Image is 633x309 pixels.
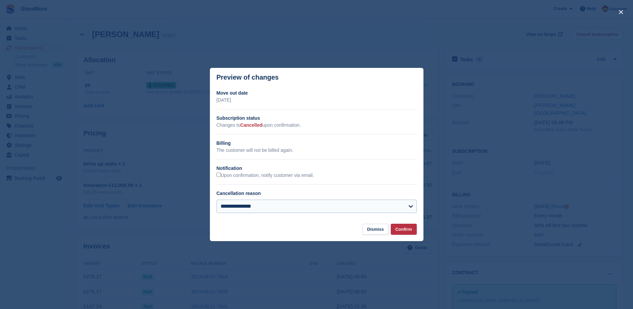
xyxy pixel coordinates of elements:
[217,140,417,147] h2: Billing
[217,74,279,81] p: Preview of changes
[362,224,388,235] button: Dismiss
[240,122,262,128] span: Cancelled
[217,147,417,154] p: The customer will not be billed again.
[217,90,417,97] h2: Move out date
[391,224,417,235] button: Confirm
[217,122,417,129] p: Changes to upon confirmation.
[616,7,626,17] button: close
[217,173,314,179] label: Upon confirmation, notify customer via email.
[217,97,417,104] p: [DATE]
[217,173,221,177] input: Upon confirmation, notify customer via email.
[217,115,417,122] h2: Subscription status
[217,191,261,196] label: Cancellation reason
[217,165,417,172] h2: Notification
